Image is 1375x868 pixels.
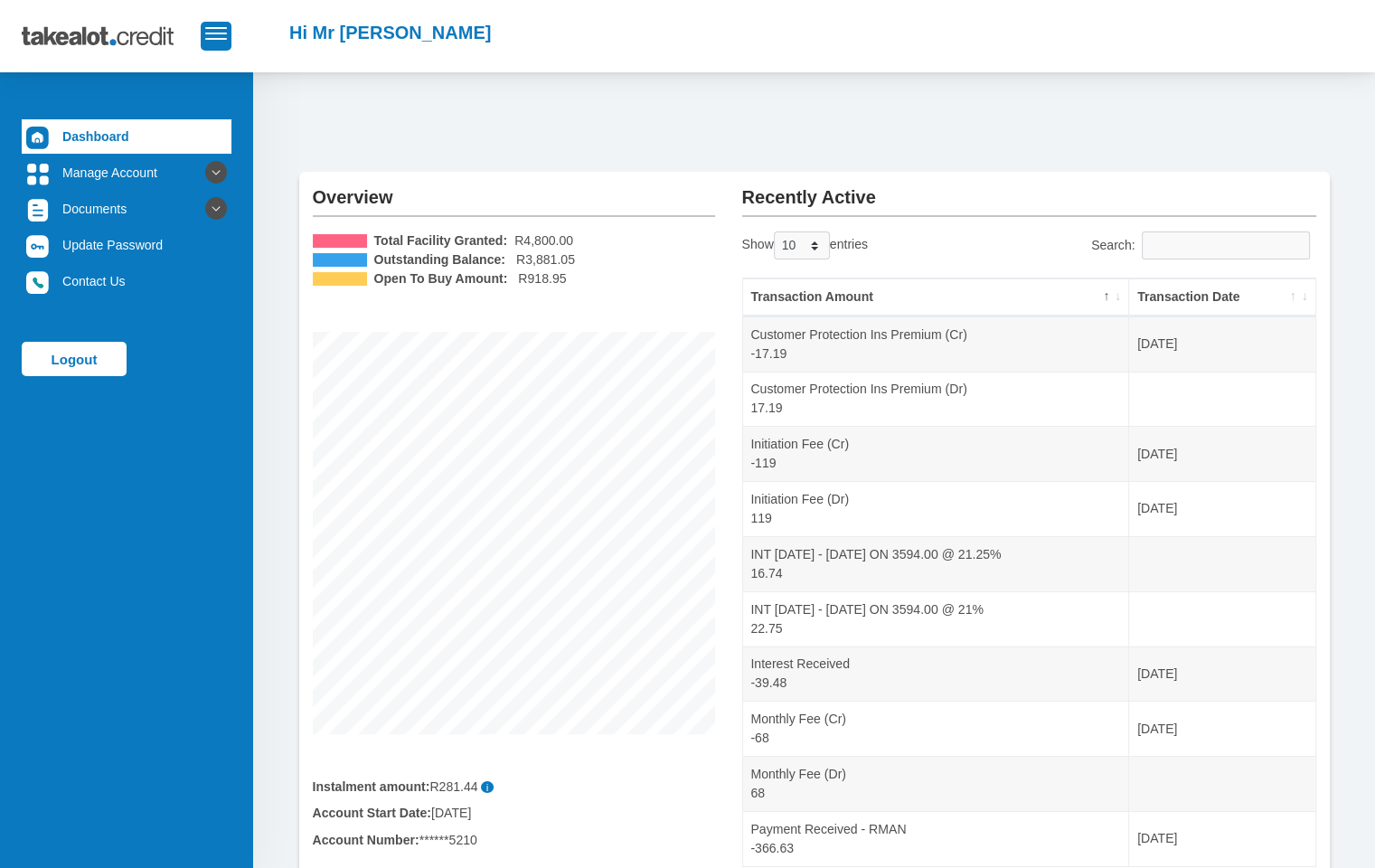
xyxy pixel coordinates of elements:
td: Customer Protection Ins Premium (Dr) 17.19 [743,372,1130,427]
td: Interest Received -39.48 [743,646,1130,702]
td: [DATE] [1129,316,1314,372]
td: [DATE] [1129,811,1314,866]
td: [DATE] [1129,481,1314,536]
a: Manage Account [22,156,231,190]
div: R281.44 [313,778,715,797]
b: Total Facility Granted: [374,231,508,250]
td: [DATE] [1129,646,1314,702]
td: INT [DATE] - [DATE] ON 3594.00 @ 21% 22.75 [743,591,1130,646]
td: Customer Protection Ins Premium (Cr) -17.19 [743,316,1130,372]
input: Search: [1142,231,1310,259]
td: [DATE] [1129,701,1314,756]
td: INT [DATE] - [DATE] ON 3594.00 @ 21.25% 16.74 [743,536,1130,591]
h2: Recently Active [742,172,1316,208]
b: Open To Buy Amount: [374,269,508,288]
td: Initiation Fee (Cr) -119 [743,426,1130,481]
select: Showentries [774,231,830,259]
b: Account Start Date: [313,806,431,820]
td: Monthly Fee (Cr) -68 [743,701,1130,756]
span: R3,881.05 [516,250,575,269]
th: Transaction Date: activate to sort column ascending [1129,278,1314,316]
span: i [481,781,494,793]
th: Transaction Amount: activate to sort column descending [743,278,1130,316]
b: Account Number: [313,833,419,847]
a: Documents [22,192,231,226]
a: Update Password [22,228,231,262]
td: Payment Received - RMAN -366.63 [743,811,1130,866]
h2: Hi Mr [PERSON_NAME] [289,22,491,43]
h2: Overview [313,172,715,208]
b: Instalment amount: [313,779,430,794]
a: Dashboard [22,119,231,154]
span: R4,800.00 [514,231,573,250]
td: Initiation Fee (Dr) 119 [743,481,1130,536]
label: Show entries [742,231,868,259]
td: [DATE] [1129,426,1314,481]
td: Monthly Fee (Dr) 68 [743,756,1130,811]
span: R918.95 [518,269,566,288]
a: Contact Us [22,264,231,298]
div: [DATE] [299,804,729,823]
a: Logout [22,342,127,376]
img: takealot_credit_logo.svg [22,14,201,59]
b: Outstanding Balance: [374,250,506,269]
label: Search: [1091,231,1316,259]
